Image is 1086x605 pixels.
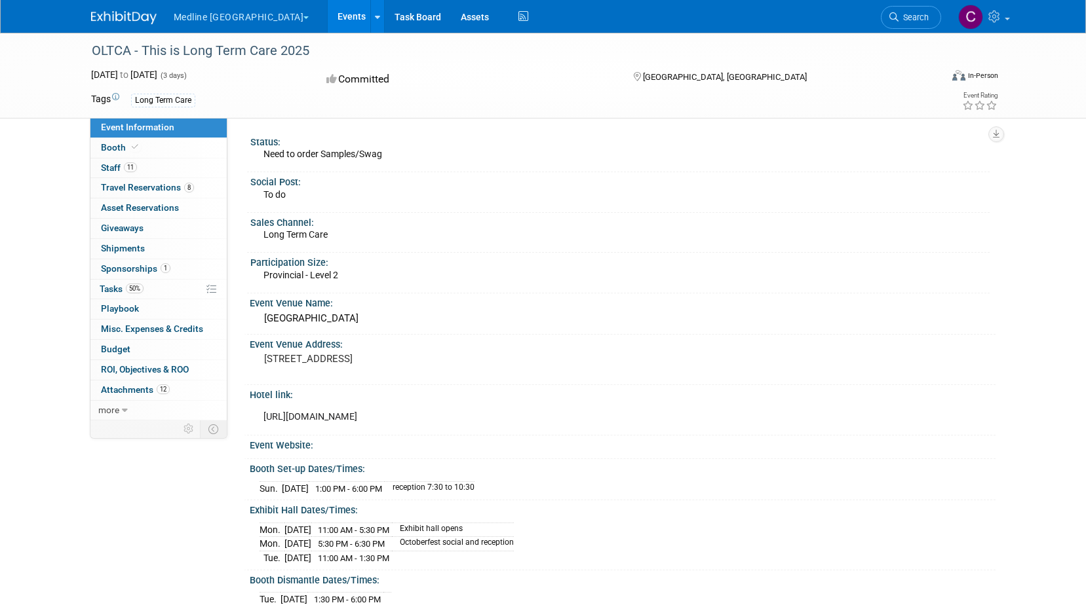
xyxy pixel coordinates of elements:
[250,570,996,587] div: Booth Dismantle Dates/Times:
[131,94,195,107] div: Long Term Care
[132,143,138,151] i: Booth reservation complete
[91,11,157,24] img: ExhibitDay
[118,69,130,80] span: to
[250,335,996,351] div: Event Venue Address:
[250,500,996,517] div: Exhibit Hall Dates/Times:
[260,551,284,565] td: Tue.
[101,202,179,213] span: Asset Reservations
[314,595,381,604] span: 1:30 PM - 6:00 PM
[90,280,227,299] a: Tasks50%
[101,243,145,253] span: Shipments
[318,539,385,549] span: 5:30 PM - 6:30 PM
[101,182,194,192] span: Travel Reservations
[250,385,996,401] div: Hotel link:
[254,404,850,430] div: [URL][DOMAIN_NAME]
[91,69,157,80] span: [DATE] [DATE]
[126,284,144,293] span: 50%
[967,71,998,81] div: In-Person
[250,253,990,269] div: Participation Size:
[318,525,389,535] span: 11:00 AM - 5:30 PM
[90,320,227,339] a: Misc. Expenses & Credits
[315,484,382,494] span: 1:00 PM - 6:00 PM
[90,360,227,380] a: ROI, Objectives & ROO
[90,198,227,218] a: Asset Reservations
[284,537,311,551] td: [DATE]
[90,380,227,400] a: Attachments12
[284,522,311,537] td: [DATE]
[250,213,990,229] div: Sales Channel:
[385,481,475,495] td: reception 7:30 to 10:30
[157,384,170,394] span: 12
[101,384,170,395] span: Attachments
[899,12,929,22] span: Search
[101,323,203,334] span: Misc. Expenses & Credits
[260,537,284,551] td: Mon.
[260,481,282,495] td: Sun.
[263,270,338,280] span: Provincial - Level 2
[90,401,227,420] a: more
[90,118,227,137] a: Event Information
[322,68,612,91] div: Committed
[91,92,119,107] td: Tags
[90,340,227,359] a: Budget
[184,183,194,192] span: 8
[260,308,986,329] div: [GEOGRAPHIC_DATA]
[392,537,514,551] td: Octoberfest social and reception
[159,71,187,80] span: (3 days)
[101,364,189,375] span: ROI, Objectives & ROO
[263,189,286,200] span: To do
[282,481,309,495] td: [DATE]
[101,223,144,233] span: Giveaways
[260,522,284,537] td: Mon.
[250,132,990,149] div: Status:
[881,6,941,29] a: Search
[87,39,921,63] div: OLTCA - This is Long Term Care 2025
[318,553,389,563] span: 11:00 AM - 1:30 PM
[90,299,227,319] a: Playbook
[284,551,311,565] td: [DATE]
[643,72,807,82] span: [GEOGRAPHIC_DATA], [GEOGRAPHIC_DATA]
[392,522,514,537] td: Exhibit hall opens
[962,92,998,99] div: Event Rating
[958,5,983,29] img: Camille Ramin
[952,70,965,81] img: Format-Inperson.png
[90,239,227,259] a: Shipments
[101,344,130,354] span: Budget
[200,420,227,437] td: Toggle Event Tabs
[864,68,999,88] div: Event Format
[101,122,174,132] span: Event Information
[250,459,996,475] div: Booth Set-up Dates/Times:
[250,435,996,452] div: Event Website:
[264,353,546,365] pre: [STREET_ADDRESS]
[124,162,137,172] span: 11
[101,162,137,173] span: Staff
[90,178,227,198] a: Travel Reservations8
[90,259,227,279] a: Sponsorships1
[101,142,141,153] span: Booth
[101,263,170,274] span: Sponsorships
[101,303,139,314] span: Playbook
[250,293,996,310] div: Event Venue Name:
[90,138,227,158] a: Booth
[250,172,990,189] div: Social Post:
[161,263,170,273] span: 1
[100,284,144,294] span: Tasks
[90,158,227,178] a: Staff11
[90,219,227,238] a: Giveaways
[263,149,382,159] span: Need to order Samples/Swag
[263,229,328,240] span: Long Term Care
[98,405,119,415] span: more
[178,420,201,437] td: Personalize Event Tab Strip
